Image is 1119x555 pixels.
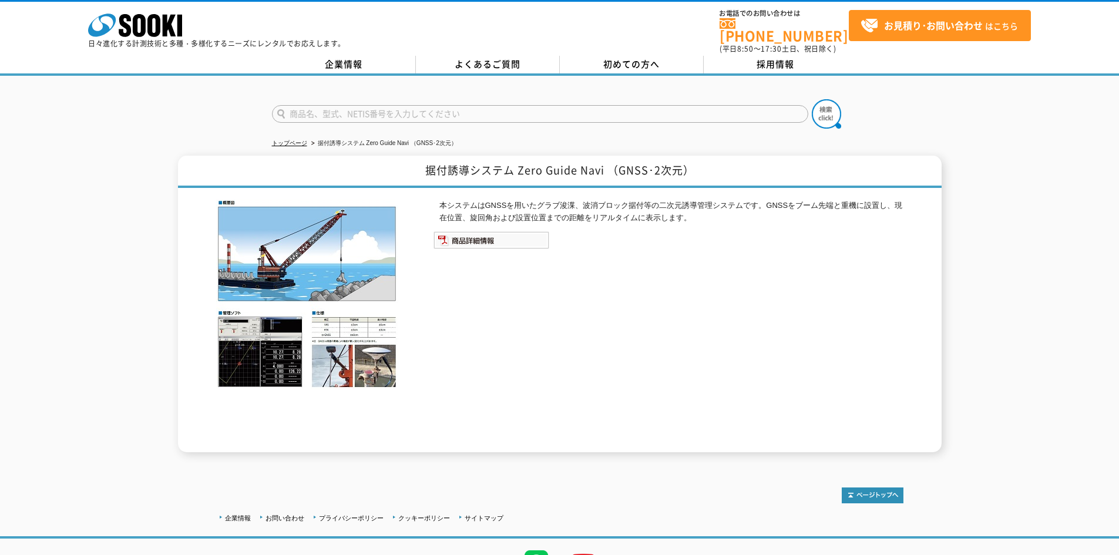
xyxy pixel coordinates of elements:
p: 本システムはGNSSを用いたグラブ浚渫、波消ブロック据付等の二次元誘導管理システムです。GNSSをブーム先端と重機に設置し、現在位置、旋回角および設置位置までの距離をリアルタイムに表示します。 [439,200,903,224]
a: トップページ [272,140,307,146]
span: 8:50 [737,43,754,54]
img: btn_search.png [812,99,841,129]
h1: 据付誘導システム Zero Guide Navi （GNSS･2次元） [178,156,942,188]
a: 初めての方へ [560,56,704,73]
p: 日々進化する計測技術と多種・多様化するニーズにレンタルでお応えします。 [88,40,345,47]
a: [PHONE_NUMBER] [720,18,849,42]
a: プライバシーポリシー [319,514,384,522]
span: 初めての方へ [603,58,660,70]
strong: お見積り･お問い合わせ [884,18,983,32]
img: 商品詳細情報システム [434,231,549,249]
a: よくあるご質問 [416,56,560,73]
a: サイトマップ [465,514,503,522]
a: お問い合わせ [266,514,304,522]
li: 据付誘導システム Zero Guide Navi （GNSS･2次元） [309,137,457,150]
input: 商品名、型式、NETIS番号を入力してください [272,105,808,123]
span: 17:30 [761,43,782,54]
a: 採用情報 [704,56,848,73]
img: トップページへ [842,487,903,503]
a: 企業情報 [225,514,251,522]
a: お見積り･お問い合わせはこちら [849,10,1031,41]
a: 企業情報 [272,56,416,73]
img: 据付誘導システム Zero Guide Navi （GNSS･2次元） [216,200,398,389]
span: はこちら [861,17,1018,35]
span: (平日 ～ 土日、祝日除く) [720,43,836,54]
a: クッキーポリシー [398,514,450,522]
span: お電話でのお問い合わせは [720,10,849,17]
a: 商品詳細情報システム [434,238,549,247]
